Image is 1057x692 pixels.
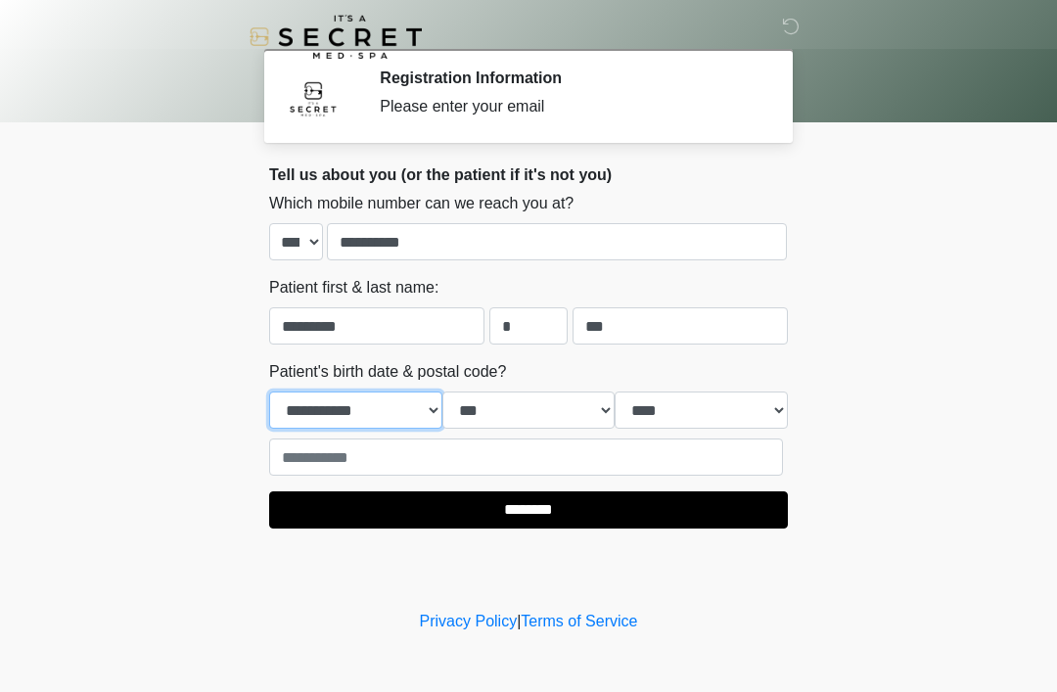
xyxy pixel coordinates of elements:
[269,192,574,215] label: Which mobile number can we reach you at?
[521,613,637,629] a: Terms of Service
[269,276,438,300] label: Patient first & last name:
[250,15,422,59] img: It's A Secret Med Spa Logo
[269,360,506,384] label: Patient's birth date & postal code?
[517,613,521,629] a: |
[380,95,758,118] div: Please enter your email
[380,69,758,87] h2: Registration Information
[284,69,343,127] img: Agent Avatar
[269,165,788,184] h2: Tell us about you (or the patient if it's not you)
[420,613,518,629] a: Privacy Policy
